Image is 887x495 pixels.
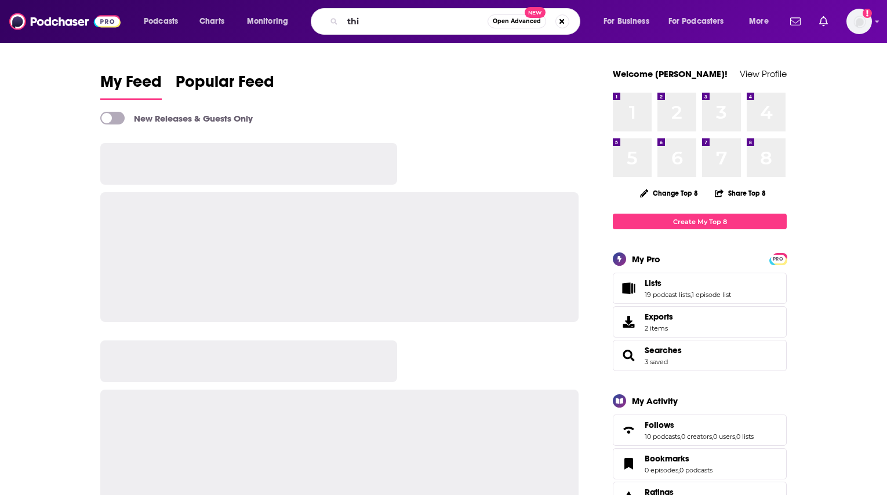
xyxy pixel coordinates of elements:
span: Searches [613,340,787,371]
a: Bookmarks [645,453,712,464]
input: Search podcasts, credits, & more... [343,12,488,31]
a: Create My Top 8 [613,214,787,229]
a: Lists [617,280,640,296]
span: , [735,432,736,441]
a: Follows [617,422,640,438]
button: open menu [239,12,303,31]
a: My Feed [100,72,162,100]
a: 0 users [713,432,735,441]
a: Lists [645,278,731,288]
a: Show notifications dropdown [786,12,805,31]
button: open menu [661,12,741,31]
button: Change Top 8 [633,186,705,200]
span: Follows [645,420,674,430]
a: Bookmarks [617,456,640,472]
span: Logged in as shcarlos [846,9,872,34]
span: My Feed [100,72,162,98]
a: PRO [771,254,785,263]
span: More [749,13,769,30]
a: 19 podcast lists [645,291,690,299]
span: , [680,432,681,441]
span: Monitoring [247,13,288,30]
a: Searches [645,345,682,355]
button: Share Top 8 [714,182,766,204]
span: , [678,466,679,474]
a: 0 podcasts [679,466,712,474]
span: Lists [613,273,787,304]
span: , [690,291,692,299]
a: Exports [613,306,787,338]
svg: Add a profile image [863,9,872,18]
span: Exports [645,311,673,322]
button: Show profile menu [846,9,872,34]
span: Bookmarks [613,448,787,479]
img: User Profile [846,9,872,34]
a: Searches [617,347,640,364]
img: Podchaser - Follow, Share and Rate Podcasts [9,10,121,32]
a: Charts [192,12,231,31]
div: Search podcasts, credits, & more... [322,8,591,35]
span: , [712,432,713,441]
a: View Profile [740,68,787,79]
span: Follows [613,415,787,446]
span: Podcasts [144,13,178,30]
span: For Business [604,13,649,30]
span: 2 items [645,324,673,332]
span: PRO [771,255,785,263]
button: open menu [595,12,664,31]
button: open menu [741,12,783,31]
a: 10 podcasts [645,432,680,441]
div: My Pro [632,254,660,265]
a: 1 episode list [692,291,731,299]
button: open menu [136,12,193,31]
span: Exports [617,314,640,330]
a: 0 lists [736,432,754,441]
span: Popular Feed [176,72,274,98]
a: Show notifications dropdown [815,12,833,31]
span: For Podcasters [668,13,724,30]
a: 3 saved [645,358,668,366]
a: 0 creators [681,432,712,441]
a: Welcome [PERSON_NAME]! [613,68,728,79]
a: New Releases & Guests Only [100,112,253,124]
span: New [525,7,546,18]
span: Charts [199,13,224,30]
a: Follows [645,420,754,430]
a: Popular Feed [176,72,274,100]
button: Open AdvancedNew [488,14,546,28]
span: Open Advanced [493,19,541,24]
a: 0 episodes [645,466,678,474]
div: My Activity [632,395,678,406]
span: Lists [645,278,661,288]
span: Bookmarks [645,453,689,464]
